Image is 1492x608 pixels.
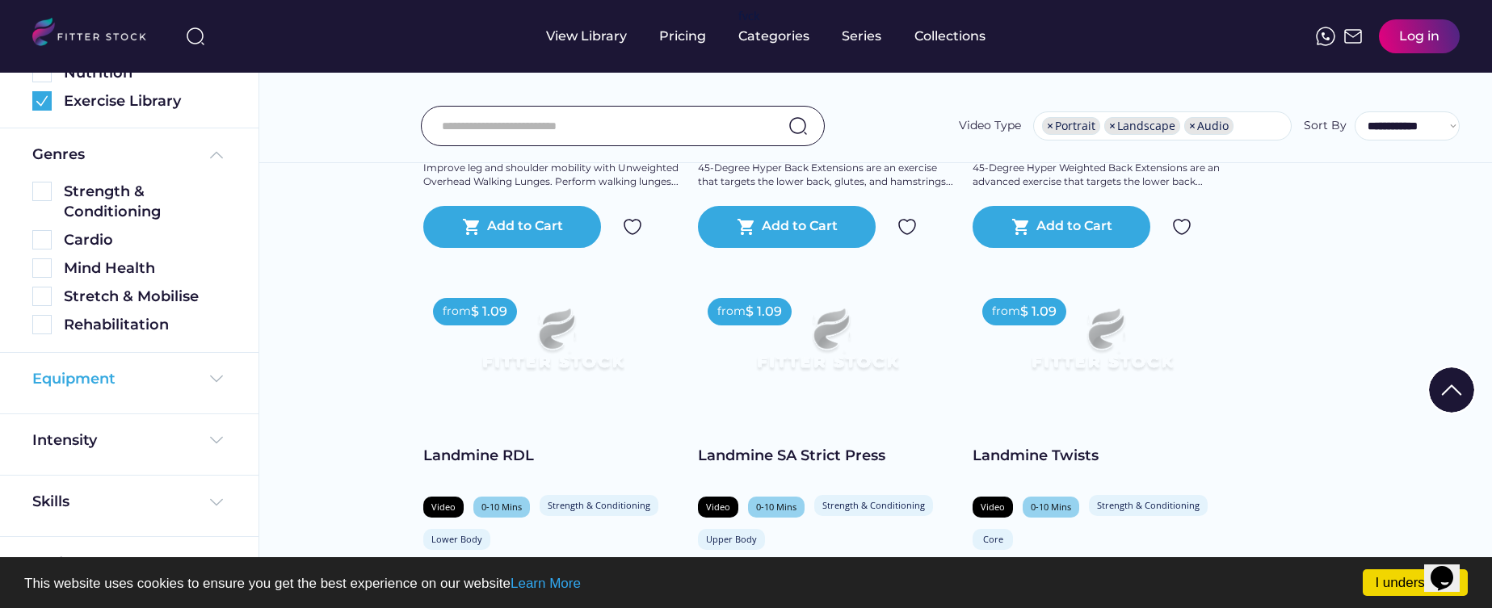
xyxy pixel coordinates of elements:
[207,369,226,388] img: Frame%20%284%29.svg
[471,303,507,321] div: $ 1.09
[738,8,759,24] div: fvck
[423,161,682,189] div: Improve leg and shoulder mobility with Unweighted Overhead Walking Lunges. Perform walking lunges...
[1343,27,1363,46] img: Frame%2051.svg
[1031,501,1071,513] div: 0-10 Mins
[1184,117,1234,135] li: Audio
[64,315,226,335] div: Rehabilitation
[738,27,809,45] div: Categories
[1109,120,1116,132] span: ×
[746,303,782,321] div: $ 1.09
[186,27,205,46] img: search-normal%203.svg
[959,118,1021,134] div: Video Type
[511,576,581,591] a: Learn More
[897,217,917,237] img: Group%201000002324.svg
[207,493,226,512] img: Frame%20%284%29.svg
[487,217,563,237] div: Add to Cart
[1429,367,1474,413] img: Group%201000002322%20%281%29.svg
[64,287,226,307] div: Stretch & Mobilise
[32,369,116,389] div: Equipment
[1424,543,1476,592] iframe: chat widget
[24,577,1468,590] p: This website uses cookies to ensure you get the best experience on our website
[1189,120,1196,132] span: ×
[431,533,482,545] div: Lower Body
[1020,303,1057,321] div: $ 1.09
[842,27,882,45] div: Series
[481,501,522,513] div: 0-10 Mins
[973,446,1231,466] div: Landmine Twists
[32,18,160,51] img: LOGO.svg
[981,501,1005,513] div: Video
[443,304,471,320] div: from
[32,182,52,201] img: Rectangle%205126.svg
[1363,569,1468,596] a: I understand!
[973,161,1231,189] div: 45-Degree Hyper Weighted Back Extensions are an advanced exercise that targets the lower back...
[698,446,956,466] div: Landmine SA Strict Press
[1011,217,1031,237] button: shopping_cart
[64,91,226,111] div: Exercise Library
[64,63,226,83] div: Nutrition
[1042,117,1100,135] li: Portrait
[659,27,706,45] div: Pricing
[64,258,226,279] div: Mind Health
[32,258,52,278] img: Rectangle%205126.svg
[449,288,656,405] img: Frame%2079%20%281%29.svg
[981,533,1005,545] div: Core
[32,145,85,165] div: Genres
[998,288,1205,405] img: Frame%2079%20%281%29.svg
[548,499,650,511] div: Strength & Conditioning
[32,430,97,451] div: Intensity
[32,287,52,306] img: Rectangle%205126.svg
[992,304,1020,320] div: from
[1097,499,1200,511] div: Strength & Conditioning
[64,182,226,222] div: Strength & Conditioning
[717,304,746,320] div: from
[1172,217,1191,237] img: Group%201000002324.svg
[822,499,925,511] div: Strength & Conditioning
[1399,27,1439,45] div: Log in
[207,145,226,165] img: Frame%20%285%29.svg
[914,27,986,45] div: Collections
[1304,118,1347,134] div: Sort By
[32,230,52,249] img: Rectangle%205126.svg
[698,161,956,189] div: 45-Degree Hyper Back Extensions are an exercise that targets the lower back, glutes, and hamstrin...
[207,430,226,450] img: Frame%20%284%29.svg
[546,27,627,45] div: View Library
[462,217,481,237] button: shopping_cart
[623,217,642,237] img: Group%201000002324.svg
[32,315,52,334] img: Rectangle%205126.svg
[762,217,838,237] div: Add to Cart
[32,553,111,573] div: Body Type
[788,116,808,136] img: search-normal.svg
[1104,117,1180,135] li: Landscape
[431,501,456,513] div: Video
[423,446,682,466] div: Landmine RDL
[64,230,226,250] div: Cardio
[1036,217,1112,237] div: Add to Cart
[1316,27,1335,46] img: meteor-icons_whatsapp%20%281%29.svg
[724,288,931,405] img: Frame%2079%20%281%29.svg
[1047,120,1053,132] span: ×
[207,554,226,573] img: Frame%20%284%29.svg
[32,91,52,111] img: Group%201000002360.svg
[32,492,73,512] div: Skills
[737,217,756,237] button: shopping_cart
